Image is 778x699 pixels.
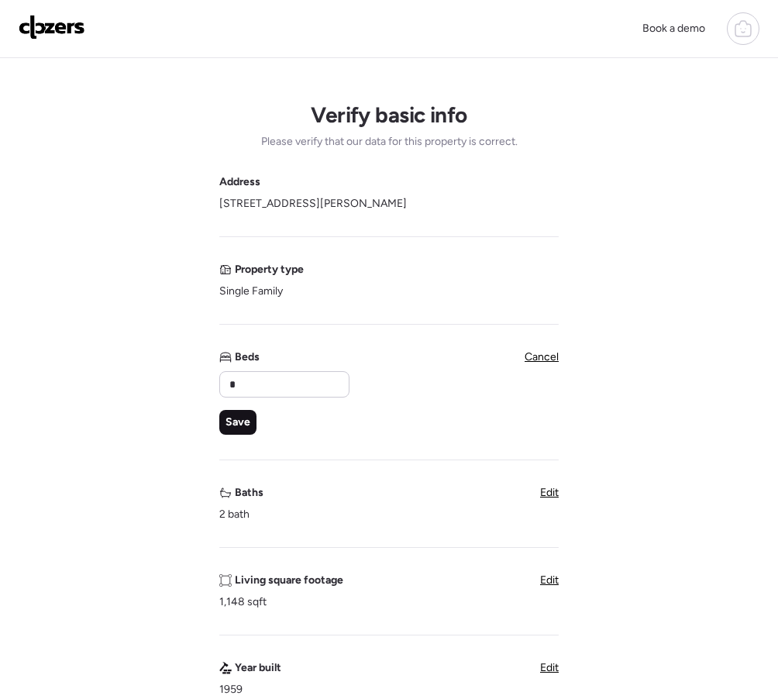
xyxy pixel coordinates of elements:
span: 2 bath [219,507,250,522]
span: Save [225,415,250,430]
span: Baths [235,485,263,501]
span: Single Family [219,284,283,299]
span: Address [219,174,260,190]
span: Book a demo [642,22,705,35]
span: Edit [540,573,559,587]
span: Cancel [525,350,559,363]
h1: Verify basic info [311,102,466,128]
span: [STREET_ADDRESS][PERSON_NAME] [219,196,407,212]
span: Please verify that our data for this property is correct. [261,134,518,150]
span: Living square footage [235,573,343,588]
img: Logo [19,15,85,40]
span: Edit [540,661,559,674]
span: Edit [540,486,559,499]
span: Beds [235,349,260,365]
span: 1,148 sqft [219,594,267,610]
span: Year built [235,660,281,676]
span: Property type [235,262,304,277]
span: 1959 [219,682,243,697]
